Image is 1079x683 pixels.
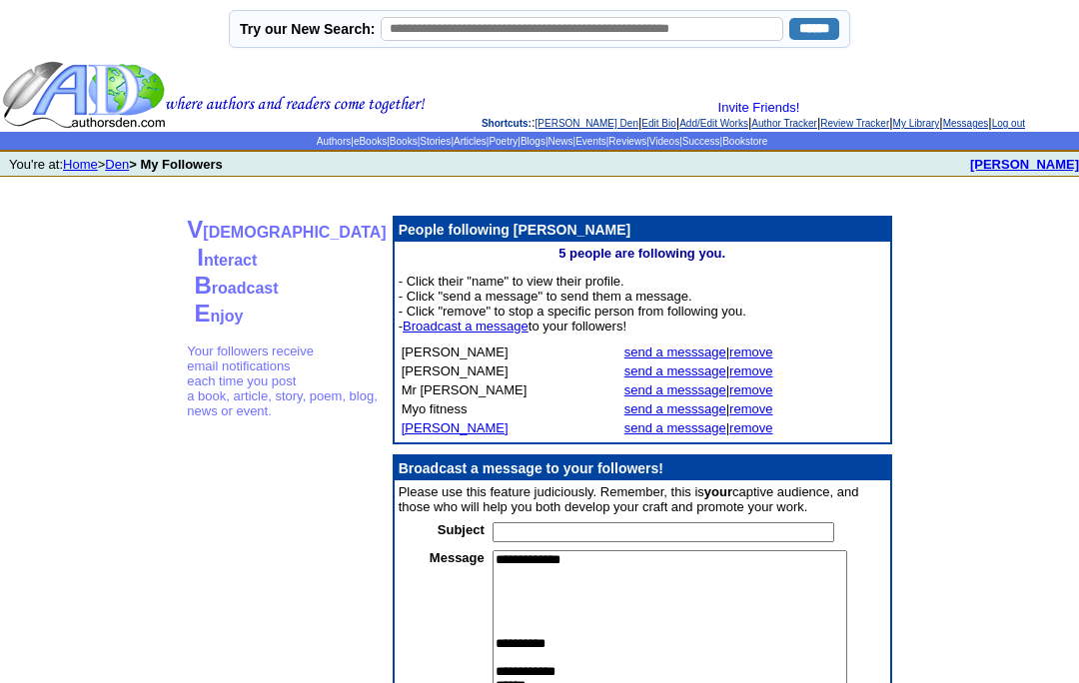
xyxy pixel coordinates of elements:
[992,118,1025,129] a: Log out
[641,118,675,129] a: Edit Bio
[63,157,98,172] a: Home
[482,118,532,129] span: Shortcuts:
[575,136,606,147] a: Events
[729,420,772,435] a: remove
[438,522,485,537] font: Subject
[624,401,726,416] a: send a messsage
[187,216,203,243] font: V
[718,100,800,115] a: Invite Friends!
[454,136,487,147] a: Articles
[624,401,773,416] font: |
[212,280,279,297] font: roadcast
[729,382,772,397] a: remove
[679,118,748,129] a: Add/Edit Works
[403,319,529,334] a: Broadcast a message
[624,420,773,435] font: |
[195,300,211,327] font: E
[943,118,989,129] a: Messages
[558,246,725,261] b: 5 people are following you.
[402,401,468,416] font: Myo fitness
[399,222,886,238] p: People following [PERSON_NAME]
[751,118,817,129] a: Author Tracker
[729,401,772,416] a: remove
[536,118,638,129] a: [PERSON_NAME] Den
[393,444,403,454] img: shim.gif
[624,382,773,397] font: |
[521,136,545,147] a: Blogs
[195,272,212,299] font: B
[420,136,451,147] a: Stories
[489,136,518,147] a: Poetry
[402,363,509,378] font: [PERSON_NAME]
[729,344,772,359] a: remove
[704,484,732,499] b: your
[608,136,646,147] a: Reviews
[893,118,940,129] a: My Library
[402,382,528,397] font: Mr [PERSON_NAME]
[682,136,720,147] a: Success
[105,157,129,172] a: Den
[970,157,1079,172] b: [PERSON_NAME]
[624,420,726,435] a: send a messsage
[649,136,679,147] a: Videos
[624,363,726,378] a: send a messsage
[399,274,746,334] font: - Click their "name" to view their profile. - Click "send a message" to send them a message. - Cl...
[197,244,204,271] font: I
[203,224,386,241] font: [DEMOGRAPHIC_DATA]
[820,118,889,129] a: Review Tracker
[430,550,485,565] font: Message
[390,136,418,147] a: Books
[548,136,573,147] a: News
[729,363,772,378] a: remove
[624,363,773,378] font: |
[399,484,859,514] font: Please use this feature judiciously. Remember, this is captive audience, and those who will help ...
[204,252,257,269] font: nteract
[624,344,726,359] a: send a messsage
[430,100,1077,130] div: : | | | | | | |
[399,460,886,476] p: Broadcast a message to your followers!
[402,344,509,359] font: [PERSON_NAME]
[402,420,509,435] a: [PERSON_NAME]
[970,155,1079,172] a: [PERSON_NAME]
[129,157,223,172] b: > My Followers
[624,382,726,397] a: send a messsage
[2,60,426,130] img: header_logo2.gif
[187,343,378,418] font: Your followers receive email notifications each time you post a book, article, story, poem, blog,...
[240,21,375,37] label: Try our New Search:
[317,136,351,147] a: Authors
[354,136,387,147] a: eBooks
[211,308,244,325] font: njoy
[722,136,767,147] a: Bookstore
[9,157,223,172] font: You're at: >
[393,180,396,210] img: shim.gif
[624,344,773,359] font: |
